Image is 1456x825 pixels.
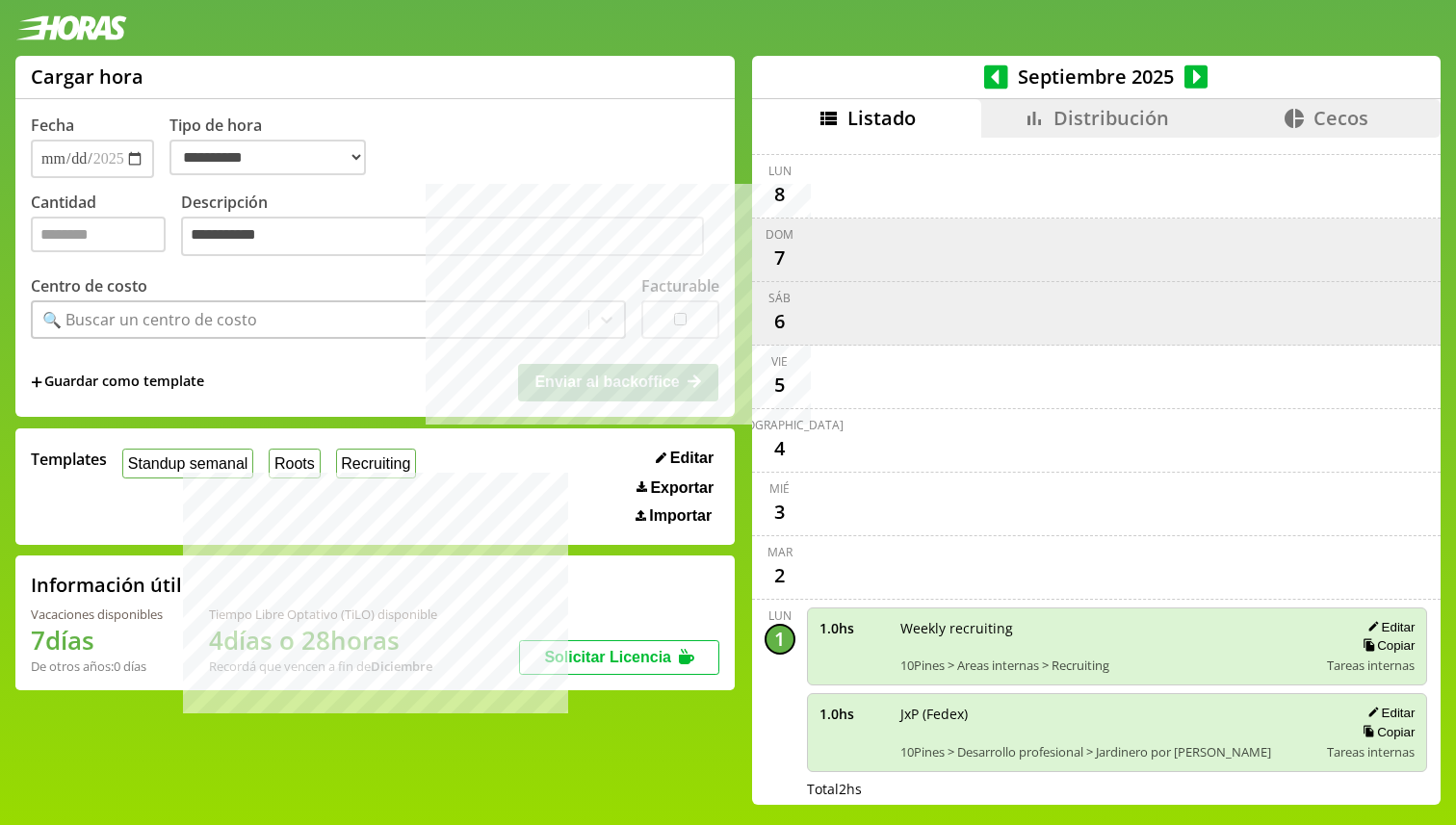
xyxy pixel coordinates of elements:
button: Recruiting [336,449,417,478]
button: Editar [1362,619,1415,635]
div: De otros años: 0 días [31,657,163,675]
div: lun [768,163,792,179]
button: Copiar [1357,637,1415,654]
div: vie [771,353,788,370]
button: Editar [650,449,719,468]
span: Weekly recruiting [900,619,1314,637]
textarea: Descripción [181,217,704,257]
div: Vacaciones disponibles [31,606,163,623]
div: 5 [765,370,795,400]
span: Importar [649,507,712,525]
h2: Información útil [31,572,182,598]
span: Solicitar Licencia [544,649,671,665]
span: 1.0 hs [819,619,887,637]
div: 2 [765,560,795,591]
h1: Cargar hora [31,64,143,90]
span: Editar [670,450,714,467]
div: lun [768,607,792,624]
div: mar [767,544,793,560]
b: Diciembre [371,657,432,675]
div: 🔍 Buscar un centro de costo [42,309,257,330]
label: Tipo de hora [169,115,381,178]
span: Tareas internas [1327,657,1415,674]
div: 7 [765,243,795,273]
div: Total 2 hs [807,780,1428,798]
span: 1.0 hs [819,705,887,723]
button: Standup semanal [122,449,253,478]
span: Septiembre 2025 [1008,64,1184,90]
span: 10Pines > Desarrollo profesional > Jardinero por [PERSON_NAME] [900,743,1314,761]
label: Centro de costo [31,275,147,296]
label: Facturable [641,275,719,296]
div: 1 [765,624,795,655]
input: Cantidad [31,217,166,252]
div: [DEMOGRAPHIC_DATA] [716,417,844,433]
h1: 4 días o 28 horas [209,623,437,657]
span: +Guardar como template [31,372,204,393]
div: 3 [765,497,795,528]
span: Templates [31,449,107,470]
img: logotipo [15,15,127,40]
span: Cecos [1313,105,1368,131]
div: scrollable content [752,138,1441,802]
div: Tiempo Libre Optativo (TiLO) disponible [209,606,437,623]
button: Editar [1362,705,1415,721]
div: 4 [765,433,795,464]
div: Recordá que vencen a fin de [209,657,437,675]
div: mié [769,480,790,497]
span: Listado [847,105,916,131]
select: Tipo de hora [169,140,366,175]
button: Solicitar Licencia [519,640,719,675]
div: dom [766,226,793,243]
button: Copiar [1357,724,1415,740]
span: + [31,372,42,393]
div: 6 [765,306,795,337]
span: Exportar [650,479,714,497]
span: 10Pines > Areas internas > Recruiting [900,657,1314,674]
h1: 7 días [31,623,163,657]
span: Distribución [1053,105,1169,131]
button: Roots [269,449,320,478]
div: 8 [765,179,795,210]
button: Exportar [631,478,719,498]
label: Cantidad [31,192,181,262]
div: sáb [768,290,791,306]
span: JxP (Fedex) [900,705,1314,723]
label: Descripción [181,192,719,262]
label: Fecha [31,115,74,136]
span: Tareas internas [1327,743,1415,761]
